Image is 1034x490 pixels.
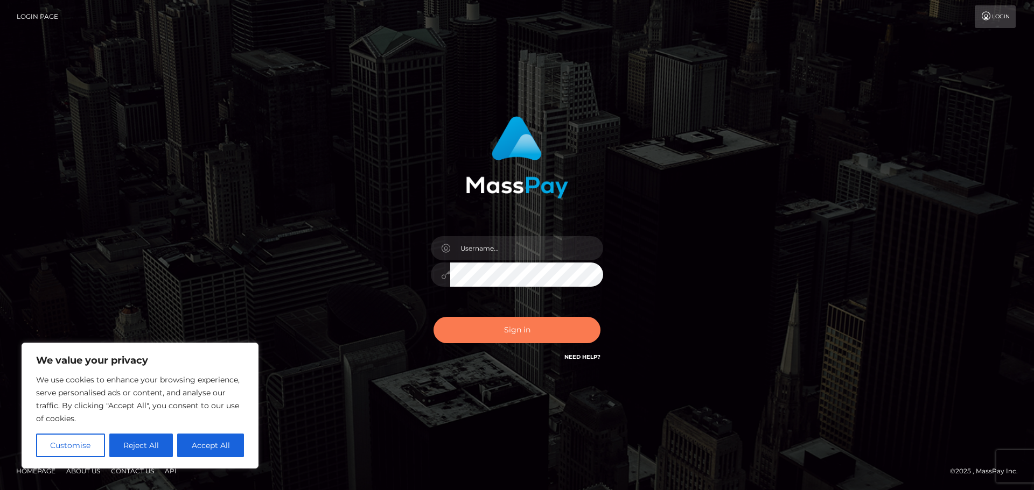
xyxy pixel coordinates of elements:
[434,317,600,343] button: Sign in
[36,434,105,457] button: Customise
[17,5,58,28] a: Login Page
[62,463,104,479] a: About Us
[177,434,244,457] button: Accept All
[109,434,173,457] button: Reject All
[22,343,258,468] div: We value your privacy
[466,116,568,198] img: MassPay Login
[950,465,1026,477] div: © 2025 , MassPay Inc.
[36,354,244,367] p: We value your privacy
[160,463,181,479] a: API
[12,463,60,479] a: Homepage
[36,373,244,425] p: We use cookies to enhance your browsing experience, serve personalised ads or content, and analys...
[975,5,1016,28] a: Login
[564,353,600,360] a: Need Help?
[107,463,158,479] a: Contact Us
[450,236,603,260] input: Username...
